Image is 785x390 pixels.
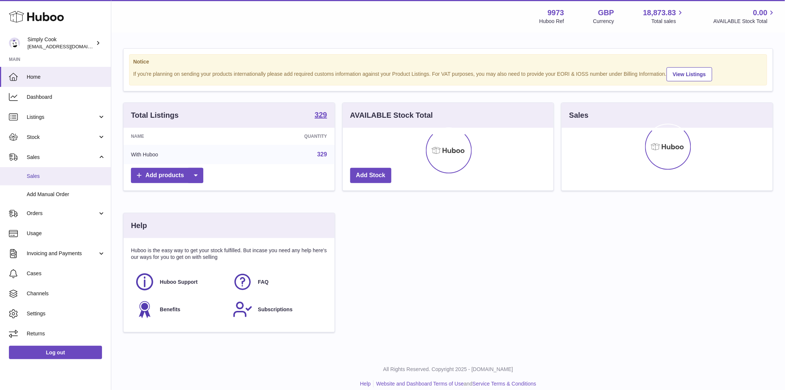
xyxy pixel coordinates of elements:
[27,191,105,198] span: Add Manual Order
[124,145,235,164] td: With Huboo
[117,366,779,373] p: All Rights Reserved. Copyright 2025 - [DOMAIN_NAME]
[315,111,327,118] strong: 329
[135,299,225,319] a: Benefits
[233,299,323,319] a: Subscriptions
[27,230,105,237] span: Usage
[9,346,102,359] a: Log out
[27,36,94,50] div: Simply Cook
[27,310,105,317] span: Settings
[133,58,763,65] strong: Notice
[27,270,105,277] span: Cases
[374,380,536,387] li: and
[124,128,235,145] th: Name
[27,94,105,101] span: Dashboard
[598,8,614,18] strong: GBP
[133,66,763,81] div: If you're planning on sending your products internationally please add required customs informati...
[27,154,98,161] span: Sales
[233,272,323,292] a: FAQ
[548,8,564,18] strong: 9973
[27,134,98,141] span: Stock
[317,151,327,157] a: 329
[258,279,269,286] span: FAQ
[27,43,109,49] span: [EMAIL_ADDRESS][DOMAIN_NAME]
[360,381,371,387] a: Help
[350,110,433,120] h3: AVAILABLE Stock Total
[753,8,768,18] span: 0.00
[9,38,20,49] img: internalAdmin-9973@internal.huboo.com
[643,8,684,25] a: 18,873.83 Total sales
[643,8,676,18] span: 18,873.83
[593,18,614,25] div: Currency
[27,74,105,81] span: Home
[569,110,588,120] h3: Sales
[160,306,180,313] span: Benefits
[131,168,203,183] a: Add products
[131,110,179,120] h3: Total Listings
[713,8,776,25] a: 0.00 AVAILABLE Stock Total
[160,279,198,286] span: Huboo Support
[131,247,327,261] p: Huboo is the easy way to get your stock fulfilled. But incase you need any help here's our ways f...
[27,173,105,180] span: Sales
[713,18,776,25] span: AVAILABLE Stock Total
[27,250,98,257] span: Invoicing and Payments
[539,18,564,25] div: Huboo Ref
[258,306,292,313] span: Subscriptions
[27,330,105,337] span: Returns
[27,114,98,121] span: Listings
[135,272,225,292] a: Huboo Support
[27,290,105,297] span: Channels
[131,221,147,231] h3: Help
[350,168,391,183] a: Add Stock
[376,381,464,387] a: Website and Dashboard Terms of Use
[651,18,684,25] span: Total sales
[473,381,536,387] a: Service Terms & Conditions
[667,67,712,81] a: View Listings
[235,128,335,145] th: Quantity
[315,111,327,120] a: 329
[27,210,98,217] span: Orders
